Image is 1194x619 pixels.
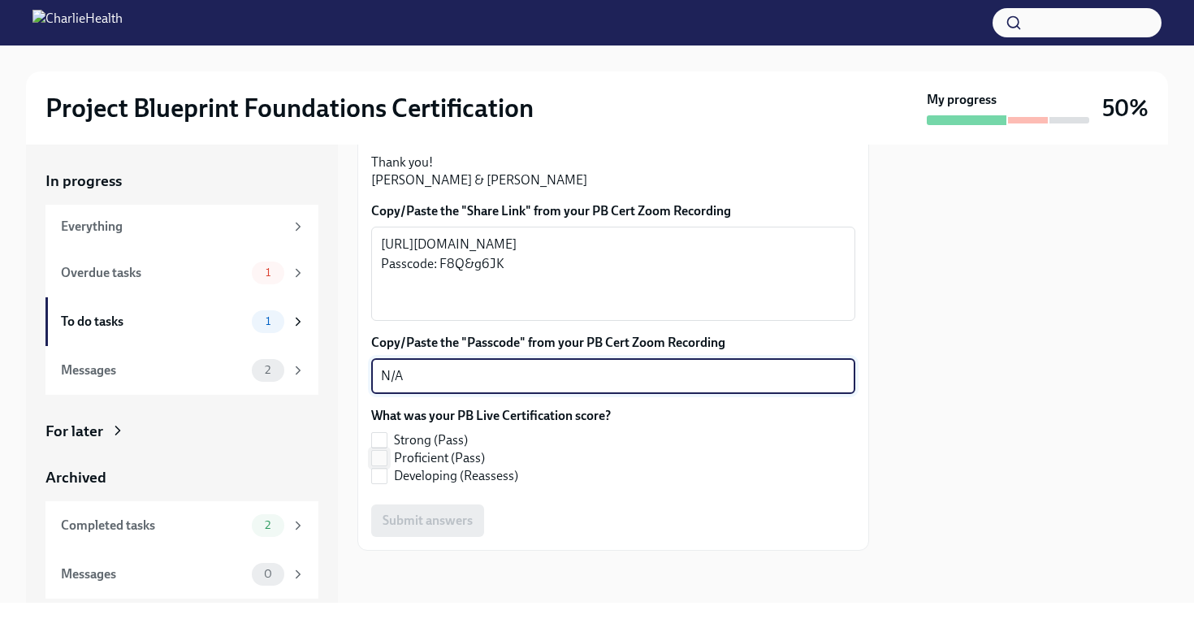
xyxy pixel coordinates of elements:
span: 1 [256,266,280,279]
span: 0 [254,568,282,580]
a: Messages2 [45,346,318,395]
h3: 50% [1102,93,1149,123]
span: Proficient (Pass) [394,449,485,467]
a: Overdue tasks1 [45,249,318,297]
strong: My progress [927,91,997,109]
span: 2 [255,364,280,376]
span: Strong (Pass) [394,431,468,449]
span: 1 [256,315,280,327]
a: To do tasks1 [45,297,318,346]
label: Copy/Paste the "Passcode" from your PB Cert Zoom Recording [371,334,855,352]
textarea: N/A [381,366,846,386]
p: Thank you! [PERSON_NAME] & [PERSON_NAME] [371,154,855,189]
a: For later [45,421,318,442]
a: Completed tasks2 [45,501,318,550]
div: For later [45,421,103,442]
div: Everything [61,218,284,236]
div: Messages [61,565,245,583]
div: Messages [61,361,245,379]
a: In progress [45,171,318,192]
label: What was your PB Live Certification score? [371,407,611,425]
span: 2 [255,519,280,531]
div: Overdue tasks [61,264,245,282]
textarea: [URL][DOMAIN_NAME] Passcode: F8Q&g6JK [381,235,846,313]
div: Completed tasks [61,517,245,535]
label: Copy/Paste the "Share Link" from your PB Cert Zoom Recording [371,202,855,220]
a: Archived [45,467,318,488]
a: Everything [45,205,318,249]
a: Messages0 [45,550,318,599]
span: Developing (Reassess) [394,467,518,485]
img: CharlieHealth [32,10,123,36]
div: To do tasks [61,313,245,331]
h2: Project Blueprint Foundations Certification [45,92,534,124]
